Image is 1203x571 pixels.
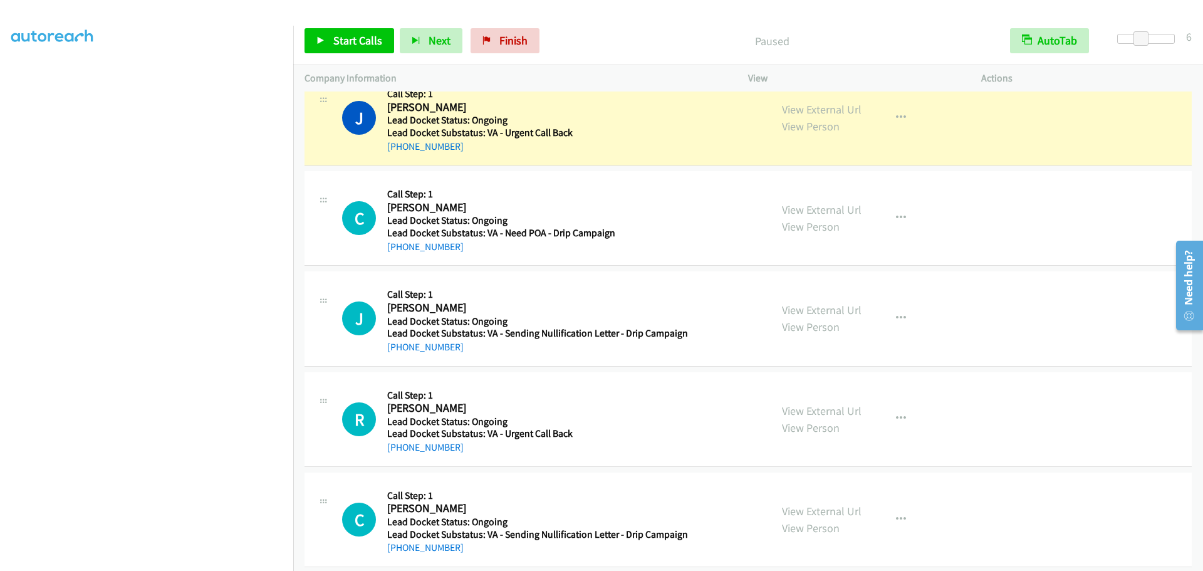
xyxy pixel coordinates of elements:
[429,33,450,48] span: Next
[782,202,862,217] a: View External Url
[748,71,959,86] p: View
[387,188,683,201] h5: Call Step: 1
[342,503,376,537] div: The call is yet to be attempted
[387,401,573,416] h2: [PERSON_NAME]
[305,71,726,86] p: Company Information
[387,315,688,328] h5: Lead Docket Status: Ongoing
[387,490,688,502] h5: Call Step: 1
[782,320,840,334] a: View Person
[342,301,376,335] h1: J
[1167,236,1203,335] iframe: Resource Center
[782,521,840,535] a: View Person
[387,528,688,541] h5: Lead Docket Substatus: VA - Sending Nullification Letter - Drip Campaign
[387,241,464,253] a: [PHONE_NUMBER]
[342,101,376,135] h1: J
[782,303,862,317] a: View External Url
[387,516,688,528] h5: Lead Docket Status: Ongoing
[387,127,683,139] h5: Lead Docket Substatus: VA - Urgent Call Back
[387,201,683,215] h2: [PERSON_NAME]
[782,119,840,134] a: View Person
[387,341,464,353] a: [PHONE_NUMBER]
[387,501,688,516] h2: [PERSON_NAME]
[782,219,840,234] a: View Person
[342,301,376,335] div: The call is yet to be attempted
[387,227,683,239] h5: Lead Docket Substatus: VA - Need POA - Drip Campaign
[342,503,376,537] h1: C
[387,288,688,301] h5: Call Step: 1
[387,542,464,553] a: [PHONE_NUMBER]
[782,404,862,418] a: View External Url
[471,28,539,53] a: Finish
[387,441,464,453] a: [PHONE_NUMBER]
[387,416,573,428] h5: Lead Docket Status: Ongoing
[342,201,376,235] div: The call is yet to be attempted
[387,214,683,227] h5: Lead Docket Status: Ongoing
[1186,28,1192,45] div: 6
[342,402,376,436] div: The call is yet to be attempted
[342,201,376,235] h1: C
[400,28,462,53] button: Next
[1010,28,1089,53] button: AutoTab
[981,71,1192,86] p: Actions
[387,389,573,402] h5: Call Step: 1
[387,327,688,340] h5: Lead Docket Substatus: VA - Sending Nullification Letter - Drip Campaign
[782,421,840,435] a: View Person
[387,301,688,315] h2: [PERSON_NAME]
[305,28,394,53] a: Start Calls
[556,33,987,50] p: Paused
[342,402,376,436] h1: R
[387,140,464,152] a: [PHONE_NUMBER]
[387,114,683,127] h5: Lead Docket Status: Ongoing
[782,504,862,518] a: View External Url
[333,33,382,48] span: Start Calls
[499,33,528,48] span: Finish
[387,100,683,115] h2: [PERSON_NAME]
[782,102,862,117] a: View External Url
[387,88,683,100] h5: Call Step: 1
[387,427,573,440] h5: Lead Docket Substatus: VA - Urgent Call Back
